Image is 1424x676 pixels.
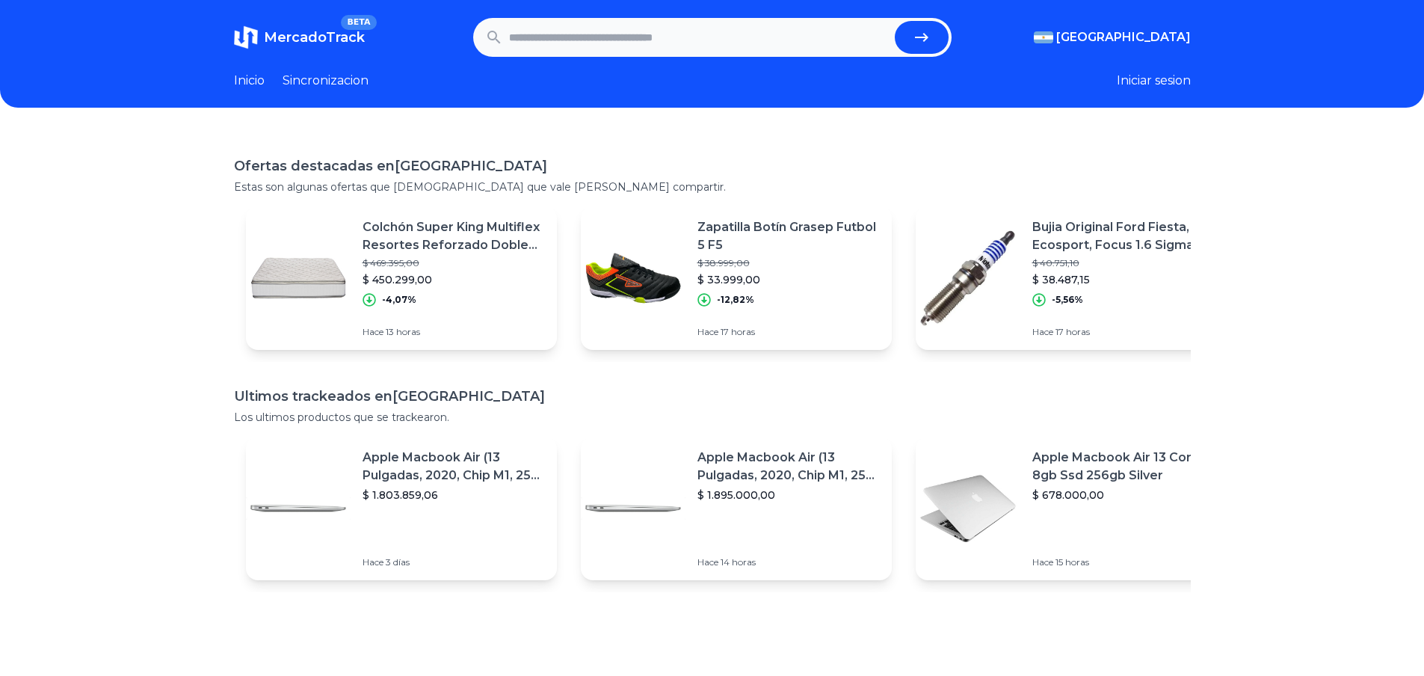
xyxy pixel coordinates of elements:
[697,449,880,485] p: Apple Macbook Air (13 Pulgadas, 2020, Chip M1, 256 Gb De Ssd, 8 Gb De Ram) - Plata
[234,156,1191,176] h1: Ofertas destacadas en [GEOGRAPHIC_DATA]
[1032,272,1215,287] p: $ 38.487,15
[1032,257,1215,269] p: $ 40.751,10
[1034,28,1191,46] button: [GEOGRAPHIC_DATA]
[581,437,892,580] a: Featured imageApple Macbook Air (13 Pulgadas, 2020, Chip M1, 256 Gb De Ssd, 8 Gb De Ram) - Plata$...
[363,272,545,287] p: $ 450.299,00
[363,218,545,254] p: Colchón Super King Multiflex Resortes Reforzado Doble Pillow
[234,25,365,49] a: MercadoTrackBETA
[916,456,1020,561] img: Featured image
[916,206,1227,350] a: Featured imageBujia Original Ford Fiesta, Ecosport, Focus 1.6 Sigma Juego$ 40.751,10$ 38.487,15-5...
[717,294,754,306] p: -12,82%
[1032,556,1215,568] p: Hace 15 horas
[234,179,1191,194] p: Estas son algunas ofertas que [DEMOGRAPHIC_DATA] que vale [PERSON_NAME] compartir.
[363,326,545,338] p: Hace 13 horas
[234,25,258,49] img: MercadoTrack
[916,226,1020,331] img: Featured image
[246,456,351,561] img: Featured image
[363,257,545,269] p: $ 469.395,00
[1032,326,1215,338] p: Hace 17 horas
[363,488,545,503] p: $ 1.803.859,06
[1032,488,1215,503] p: $ 678.000,00
[697,556,880,568] p: Hace 14 horas
[234,72,265,90] a: Inicio
[697,488,880,503] p: $ 1.895.000,00
[1032,218,1215,254] p: Bujia Original Ford Fiesta, Ecosport, Focus 1.6 Sigma Juego
[1032,449,1215,485] p: Apple Macbook Air 13 Core I5 8gb Ssd 256gb Silver
[916,437,1227,580] a: Featured imageApple Macbook Air 13 Core I5 8gb Ssd 256gb Silver$ 678.000,00Hace 15 horas
[234,386,1191,407] h1: Ultimos trackeados en [GEOGRAPHIC_DATA]
[697,218,880,254] p: Zapatilla Botín Grasep Futbol 5 F5
[697,272,880,287] p: $ 33.999,00
[1052,294,1083,306] p: -5,56%
[246,437,557,580] a: Featured imageApple Macbook Air (13 Pulgadas, 2020, Chip M1, 256 Gb De Ssd, 8 Gb De Ram) - Plata$...
[697,326,880,338] p: Hace 17 horas
[264,29,365,46] span: MercadoTrack
[363,449,545,485] p: Apple Macbook Air (13 Pulgadas, 2020, Chip M1, 256 Gb De Ssd, 8 Gb De Ram) - Plata
[1117,72,1191,90] button: Iniciar sesion
[697,257,880,269] p: $ 38.999,00
[581,456,685,561] img: Featured image
[363,556,545,568] p: Hace 3 días
[234,410,1191,425] p: Los ultimos productos que se trackearon.
[1034,31,1053,43] img: Argentina
[581,226,685,331] img: Featured image
[581,206,892,350] a: Featured imageZapatilla Botín Grasep Futbol 5 F5$ 38.999,00$ 33.999,00-12,82%Hace 17 horas
[246,226,351,331] img: Featured image
[1056,28,1191,46] span: [GEOGRAPHIC_DATA]
[283,72,369,90] a: Sincronizacion
[382,294,416,306] p: -4,07%
[246,206,557,350] a: Featured imageColchón Super King Multiflex Resortes Reforzado Doble Pillow$ 469.395,00$ 450.299,0...
[341,15,376,30] span: BETA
